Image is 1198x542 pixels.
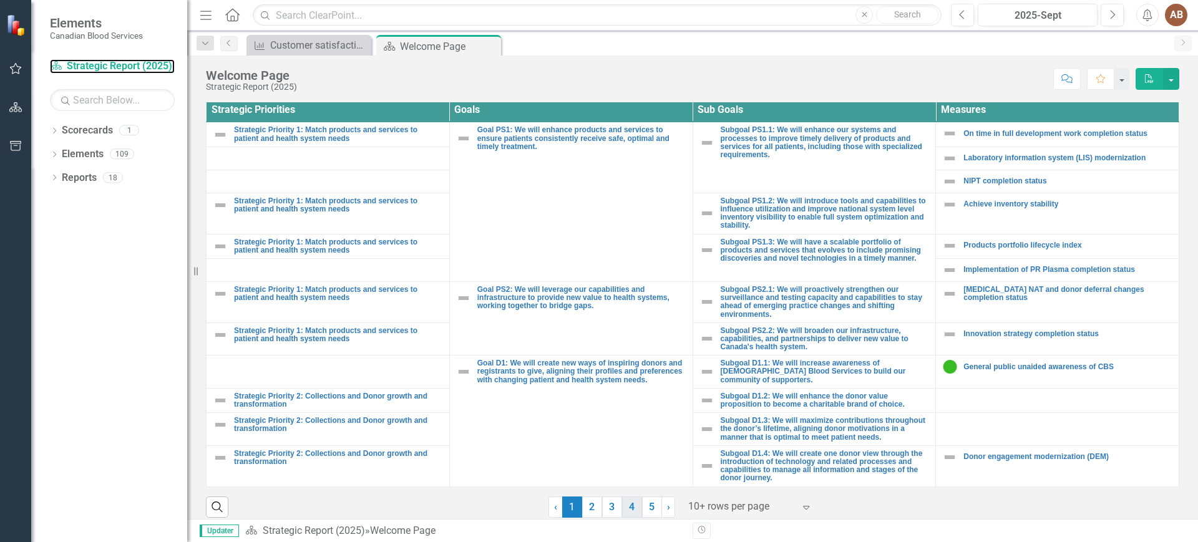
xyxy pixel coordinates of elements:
a: Donor engagement modernization (DEM) [963,453,1172,461]
img: Not Defined [213,450,228,465]
td: Double-Click to Edit Right Click for Context Menu [936,170,1179,193]
span: › [667,501,670,513]
img: Not Defined [699,422,714,437]
td: Double-Click to Edit Right Click for Context Menu [936,234,1179,258]
div: Customer satisfaction (CSAT) score [270,37,368,53]
div: 109 [110,149,134,160]
img: Not Defined [942,286,957,301]
button: AB [1165,4,1187,26]
a: Goal PS2: We will leverage our capabilities and infrastructure to provide new value to health sys... [477,286,686,311]
div: Welcome Page [370,525,436,536]
td: Double-Click to Edit Right Click for Context Menu [936,445,1179,486]
td: Double-Click to Edit Right Click for Context Menu [936,147,1179,170]
img: Not Defined [942,450,957,465]
a: Subgoal PS1.1: We will enhance our systems and processes to improve timely delivery of products a... [721,126,930,159]
td: Double-Click to Edit Right Click for Context Menu [207,322,450,356]
span: Search [894,9,921,19]
a: Products portfolio lifecycle index [963,241,1172,249]
img: Not Defined [213,393,228,408]
td: Double-Click to Edit Right Click for Context Menu [936,193,1179,234]
div: Welcome Page [206,69,297,82]
div: 2025-Sept [982,8,1093,23]
td: Double-Click to Edit Right Click for Context Menu [693,413,936,446]
img: On Target [942,359,957,374]
a: Strategic Priority 1: Match products and services to patient and health system needs [234,238,443,254]
img: Not Defined [456,131,471,146]
button: 2025-Sept [978,4,1098,26]
a: Innovation strategy completion status [963,330,1172,338]
a: Elements [62,147,104,162]
a: General public unaided awareness of CBS [963,363,1172,371]
button: Search [876,6,938,24]
a: Subgoal D1.4: We will create one donor view through the introduction of technology and related pr... [721,450,930,483]
img: Not Defined [699,458,714,473]
td: Double-Click to Edit Right Click for Context Menu [693,322,936,356]
a: Customer satisfaction (CSAT) score [250,37,368,53]
td: Double-Click to Edit Right Click for Context Menu [936,356,1179,389]
img: ClearPoint Strategy [6,14,28,36]
a: Goal D1: We will create new ways of inspiring donors and registrants to give, aligning their prof... [477,359,686,384]
td: Double-Click to Edit Right Click for Context Menu [693,445,936,486]
span: 1 [562,496,582,518]
img: Not Defined [213,198,228,213]
a: Strategic Priority 1: Match products and services to patient and health system needs [234,197,443,213]
img: Not Defined [213,239,228,254]
a: 2 [582,496,602,518]
a: Achieve inventory stability [963,200,1172,208]
img: Not Defined [942,151,957,166]
img: Not Defined [699,135,714,150]
img: Not Defined [213,286,228,301]
span: Updater [200,525,239,537]
a: Strategic Priority 2: Collections and Donor growth and transformation [234,417,443,433]
a: Reports [62,171,97,185]
a: Strategic Priority 2: Collections and Donor growth and transformation [234,392,443,409]
a: Strategic Priority 1: Match products and services to patient and health system needs [234,327,443,343]
td: Double-Click to Edit Right Click for Context Menu [207,234,450,258]
a: [MEDICAL_DATA] NAT and donor deferral changes completion status [963,286,1172,302]
a: Goal PS1: We will enhance products and services to ensure patients consistently receive safe, opt... [477,126,686,151]
img: Not Defined [942,238,957,253]
img: Not Defined [699,393,714,408]
img: Not Defined [699,243,714,258]
span: ‹ [554,501,557,513]
img: Not Defined [213,127,228,142]
td: Double-Click to Edit Right Click for Context Menu [449,122,693,282]
a: 3 [602,496,622,518]
td: Double-Click to Edit Right Click for Context Menu [693,281,936,322]
td: Double-Click to Edit Right Click for Context Menu [936,258,1179,281]
td: Double-Click to Edit Right Click for Context Menu [207,122,450,147]
a: Subgoal D1.3: We will maximize contributions throughout the donor’s lifetime, aligning donor moti... [721,417,930,442]
td: Double-Click to Edit Right Click for Context Menu [449,281,693,355]
a: 5 [642,496,662,518]
td: Double-Click to Edit Right Click for Context Menu [207,445,450,486]
a: 4 [622,496,642,518]
a: Subgoal D1.2: We will enhance the donor value proposition to become a charitable brand of choice. [721,392,930,409]
a: Strategic Priority 2: Collections and Donor growth and transformation [234,450,443,466]
div: 18 [103,172,123,183]
img: Not Defined [942,197,957,212]
div: » [245,524,683,538]
a: Scorecards [62,123,113,138]
a: Strategic Report (2025) [263,525,365,536]
td: Double-Click to Edit Right Click for Context Menu [207,193,450,234]
img: Not Defined [942,263,957,278]
small: Canadian Blood Services [50,31,143,41]
img: Not Defined [456,364,471,379]
img: Not Defined [213,327,228,342]
div: Strategic Report (2025) [206,82,297,92]
input: Search ClearPoint... [253,4,942,26]
td: Double-Click to Edit Right Click for Context Menu [693,356,936,389]
a: NIPT completion status [963,177,1172,185]
td: Double-Click to Edit Right Click for Context Menu [207,388,450,412]
span: Elements [50,16,143,31]
td: Double-Click to Edit Right Click for Context Menu [693,193,936,234]
a: Laboratory information system (LIS) modernization [963,154,1172,162]
img: Not Defined [942,327,957,342]
div: Welcome Page [400,39,498,54]
a: Subgoal D1.1: We will increase awareness of [DEMOGRAPHIC_DATA] Blood Services to build our commun... [721,359,930,384]
td: Double-Click to Edit Right Click for Context Menu [936,322,1179,356]
a: Implementation of PR Plasma completion status [963,266,1172,274]
a: Subgoal PS1.2: We will introduce tools and capabilities to influence utilization and improve nati... [721,197,930,230]
img: Not Defined [942,174,957,189]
